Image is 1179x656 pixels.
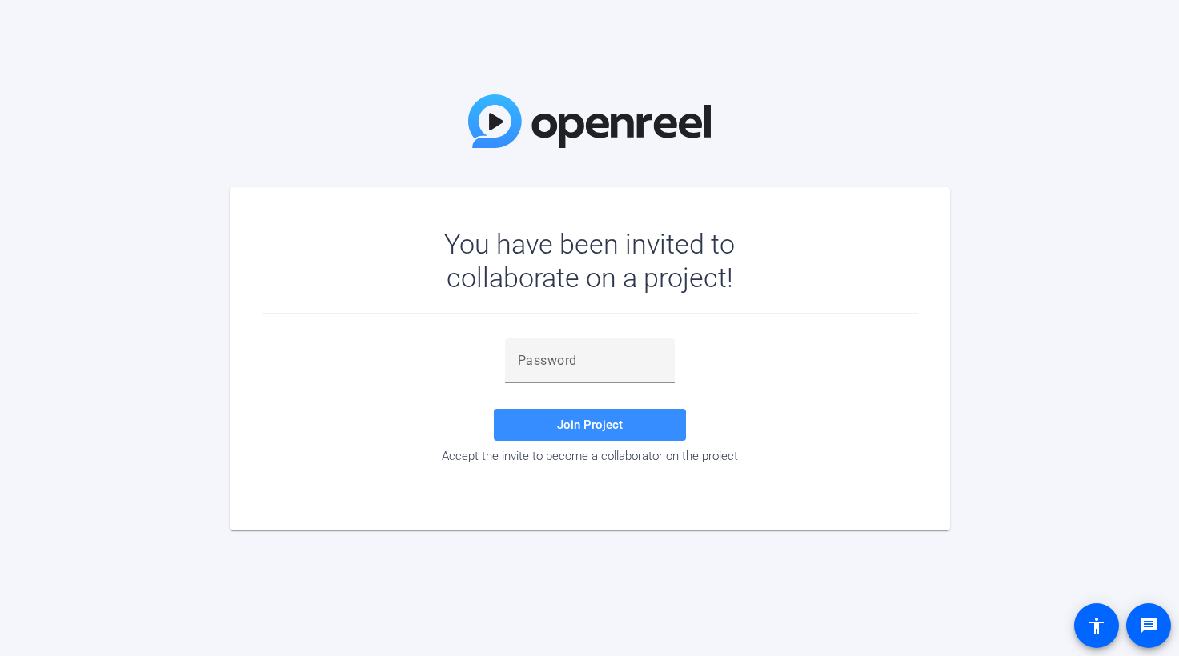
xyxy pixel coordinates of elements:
[1087,616,1106,635] mat-icon: accessibility
[468,94,712,148] img: OpenReel Logo
[557,418,623,432] span: Join Project
[398,227,781,294] div: You have been invited to collaborate on a project!
[518,351,662,370] input: Password
[494,409,686,441] button: Join Project
[262,449,918,463] div: Accept the invite to become a collaborator on the project
[1139,616,1158,635] mat-icon: message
